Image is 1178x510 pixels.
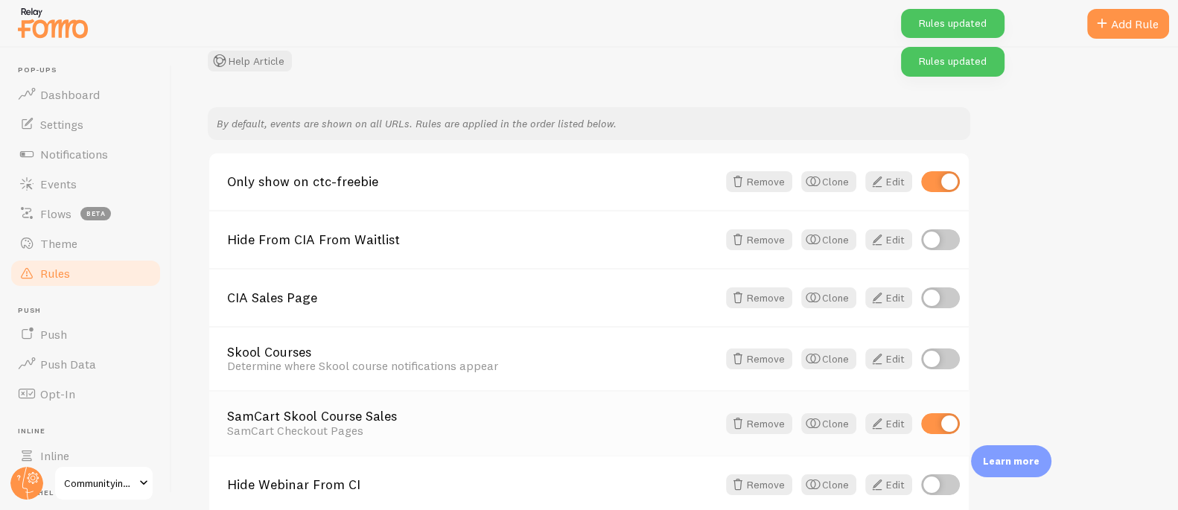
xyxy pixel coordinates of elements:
[801,171,856,192] button: Clone
[18,306,162,316] span: Push
[726,474,792,495] button: Remove
[865,474,912,495] a: Edit
[227,359,717,372] div: Determine where Skool course notifications appear
[726,348,792,369] button: Remove
[40,147,108,162] span: Notifications
[40,386,75,401] span: Opt-In
[18,66,162,75] span: Pop-ups
[64,474,135,492] span: Communityinfluencer
[9,199,162,229] a: Flows beta
[40,266,70,281] span: Rules
[9,258,162,288] a: Rules
[901,9,1005,38] div: Rules updated
[865,413,912,434] a: Edit
[865,229,912,250] a: Edit
[217,116,961,131] p: By default, events are shown on all URLs. Rules are applied in the order listed below.
[227,345,717,359] a: Skool Courses
[40,236,77,251] span: Theme
[9,349,162,379] a: Push Data
[9,379,162,409] a: Opt-In
[227,424,717,437] div: SamCart Checkout Pages
[801,348,856,369] button: Clone
[227,409,717,423] a: SamCart Skool Course Sales
[9,441,162,471] a: Inline
[865,171,912,192] a: Edit
[983,454,1039,468] p: Learn more
[971,445,1051,477] div: Learn more
[801,287,856,308] button: Clone
[801,229,856,250] button: Clone
[16,4,90,42] img: fomo-relay-logo-orange.svg
[9,229,162,258] a: Theme
[80,207,111,220] span: beta
[801,474,856,495] button: Clone
[40,117,83,132] span: Settings
[726,413,792,434] button: Remove
[9,319,162,349] a: Push
[40,206,71,221] span: Flows
[726,171,792,192] button: Remove
[9,109,162,139] a: Settings
[40,327,67,342] span: Push
[227,478,717,491] a: Hide Webinar From CI
[40,357,96,372] span: Push Data
[9,80,162,109] a: Dashboard
[9,139,162,169] a: Notifications
[227,291,717,305] a: CIA Sales Page
[227,233,717,246] a: Hide From CIA From Waitlist
[208,51,292,71] button: Help Article
[901,47,1005,76] div: Rules updated
[40,176,77,191] span: Events
[54,465,154,501] a: Communityinfluencer
[865,287,912,308] a: Edit
[801,413,856,434] button: Clone
[227,175,717,188] a: Only show on ctc-freebie
[40,448,69,463] span: Inline
[18,427,162,436] span: Inline
[865,348,912,369] a: Edit
[726,229,792,250] button: Remove
[726,287,792,308] button: Remove
[40,87,100,102] span: Dashboard
[9,169,162,199] a: Events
